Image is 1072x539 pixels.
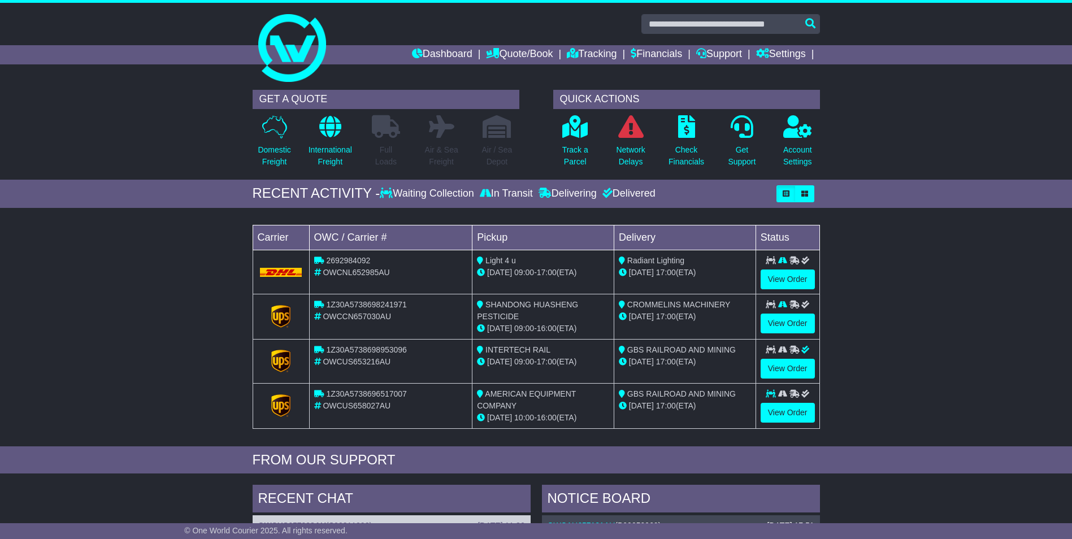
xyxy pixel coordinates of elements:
span: Light 4 u [485,256,516,265]
p: International Freight [309,144,352,168]
span: OWCCN657030AU [323,312,391,321]
div: NOTICE BOARD [542,485,820,515]
div: Delivering [536,188,600,200]
div: ( ) [548,521,814,531]
span: 16:00 [537,413,557,422]
span: AMERICAN EQUIPMENT COMPANY [477,389,576,410]
img: GetCarrierServiceLogo [271,350,290,372]
a: CheckFinancials [668,115,705,174]
span: SHANDONG HUASHENG PESTICIDE [477,300,578,321]
p: Check Financials [669,144,704,168]
div: RECENT ACTIVITY - [253,185,380,202]
a: GetSupport [727,115,756,174]
span: Radiant Lighting [627,256,684,265]
a: Support [696,45,742,64]
span: 17:00 [537,357,557,366]
span: OWCUS653216AU [323,357,390,366]
span: 17:00 [656,401,676,410]
a: View Order [761,269,815,289]
span: GBS RAILROAD AND MINING [627,389,736,398]
p: Track a Parcel [562,144,588,168]
span: [DATE] [487,268,512,277]
a: AccountSettings [783,115,813,174]
span: [DATE] [629,401,654,410]
a: Tracking [567,45,617,64]
div: RECENT CHAT [253,485,531,515]
div: - (ETA) [477,356,609,368]
td: Pickup [472,225,614,250]
span: [DATE] [629,357,654,366]
span: [DATE] [487,357,512,366]
div: GET A QUOTE [253,90,519,109]
div: (ETA) [619,400,751,412]
span: GBS RAILROAD AND MINING [627,345,736,354]
div: Delivered [600,188,656,200]
a: Dashboard [412,45,472,64]
a: InternationalFreight [308,115,353,174]
img: GetCarrierServiceLogo [271,394,290,417]
span: S00311006 [329,521,370,530]
a: Financials [631,45,682,64]
a: NetworkDelays [615,115,645,174]
a: Track aParcel [562,115,589,174]
div: Waiting Collection [380,188,476,200]
p: Get Support [728,144,756,168]
td: Delivery [614,225,756,250]
span: [DATE] [629,268,654,277]
a: View Order [761,314,815,333]
span: OWCNL652985AU [323,268,389,277]
div: ( ) [258,521,525,531]
div: (ETA) [619,356,751,368]
div: - (ETA) [477,412,609,424]
span: 10:00 [514,413,534,422]
a: DomesticFreight [257,115,291,174]
div: [DATE] 17:51 [767,521,814,531]
span: 09:00 [514,268,534,277]
a: View Order [761,403,815,423]
span: [DATE] [487,324,512,333]
a: OWCUS657998AU [258,521,327,530]
span: INTERTECH RAIL [485,345,550,354]
span: 17:00 [656,357,676,366]
span: 1Z30A5738698953096 [326,345,406,354]
span: 2692984092 [326,256,370,265]
span: © One World Courier 2025. All rights reserved. [184,526,348,535]
img: GetCarrierServiceLogo [271,305,290,328]
div: - (ETA) [477,267,609,279]
td: Status [756,225,819,250]
p: Domestic Freight [258,144,290,168]
p: Air / Sea Depot [482,144,513,168]
div: (ETA) [619,267,751,279]
img: DHL.png [260,268,302,277]
p: Full Loads [372,144,400,168]
p: Network Delays [616,144,645,168]
span: [DATE] [629,312,654,321]
span: 09:00 [514,324,534,333]
div: [DATE] 11:36 [478,521,524,531]
span: 17:00 [656,312,676,321]
a: Quote/Book [486,45,553,64]
span: B00059960 [618,521,658,530]
span: 09:00 [514,357,534,366]
span: 1Z30A5738696517007 [326,389,406,398]
p: Account Settings [783,144,812,168]
div: FROM OUR SUPPORT [253,452,820,468]
a: View Order [761,359,815,379]
span: 1Z30A5738698241971 [326,300,406,309]
span: 16:00 [537,324,557,333]
a: OWCAU657121AU [548,521,615,530]
div: In Transit [477,188,536,200]
span: CROMMELINS MACHINERY [627,300,731,309]
td: OWC / Carrier # [309,225,472,250]
span: [DATE] [487,413,512,422]
div: (ETA) [619,311,751,323]
div: - (ETA) [477,323,609,334]
span: 17:00 [656,268,676,277]
p: Air & Sea Freight [425,144,458,168]
span: OWCUS658027AU [323,401,390,410]
td: Carrier [253,225,309,250]
a: Settings [756,45,806,64]
span: 17:00 [537,268,557,277]
div: QUICK ACTIONS [553,90,820,109]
